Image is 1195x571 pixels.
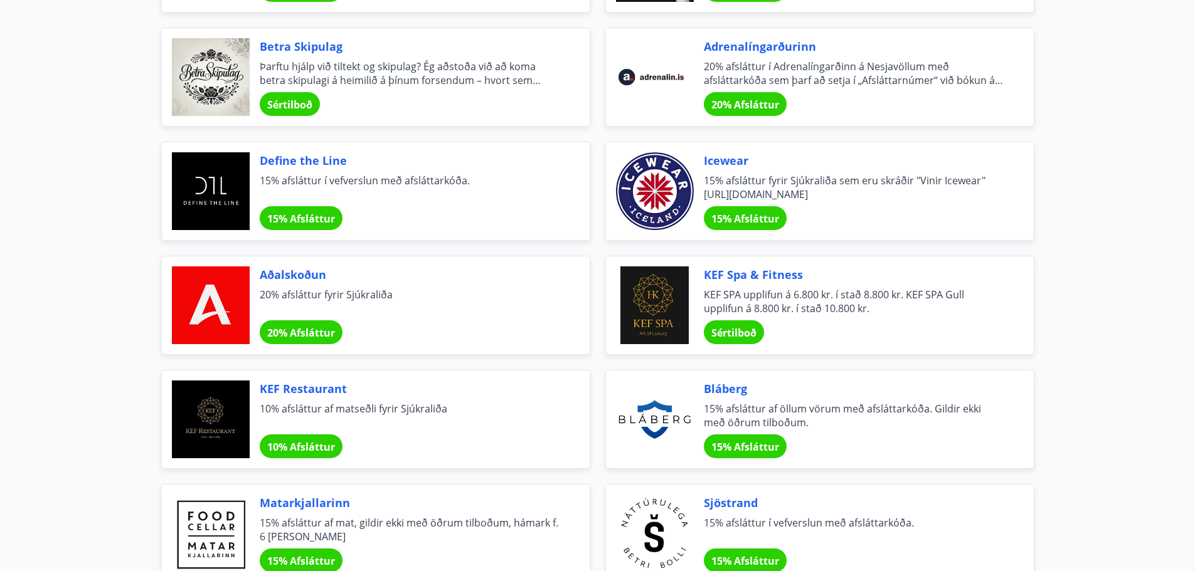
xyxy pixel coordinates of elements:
span: 15% afsláttur í vefverslun með afsláttarkóða. [704,516,1004,543]
span: Sjöstrand [704,495,1004,511]
span: 15% afsláttur af öllum vörum með afsláttarkóða. Gildir ekki með öðrum tilboðum. [704,402,1004,429]
span: 20% Afsláttur [711,98,779,112]
span: 20% Afsláttur [267,326,335,340]
span: Adrenalíngarðurinn [704,38,1004,55]
span: Icewear [704,152,1004,169]
span: Sértilboð [267,98,312,112]
span: 15% Afsláttur [267,554,335,568]
span: 15% afsláttur af mat, gildir ekki með öðrum tilboðum, hámark f. 6 [PERSON_NAME] [260,516,560,543]
span: 10% Afsláttur [267,440,335,454]
span: 15% Afsláttur [711,212,779,226]
span: Þarftu hjálp við tiltekt og skipulag? Ég aðstoða við að koma betra skipulagi á heimilið á þínum f... [260,60,560,87]
span: 20% afsláttur í Adrenalíngarðinn á Nesjavöllum með afsláttarkóða sem þarf að setja í „Afsláttarnú... [704,60,1004,87]
span: KEF SPA upplifun á 6.800 kr. í stað 8.800 kr. KEF SPA Gull upplifun á 8.800 kr. í stað 10.800 kr. [704,288,1004,315]
span: Matarkjallarinn [260,495,560,511]
span: 20% afsláttur fyrir Sjúkraliða [260,288,560,315]
span: 15% afsláttur í vefverslun með afsláttarkóða. [260,174,560,201]
span: 10% afsláttur af matseðli fyrir Sjúkraliða [260,402,560,429]
span: 15% Afsláttur [711,554,779,568]
span: Aðalskoðun [260,266,560,283]
span: 15% Afsláttur [267,212,335,226]
span: Betra Skipulag [260,38,560,55]
span: Define the Line [260,152,560,169]
span: 15% Afsláttur [711,440,779,454]
span: Sértilboð [711,326,757,340]
span: KEF Spa & Fitness [704,266,1004,283]
span: Bláberg [704,380,1004,397]
span: KEF Restaurant [260,380,560,397]
span: 15% afsláttur fyrir Sjúkraliða sem eru skráðir "Vinir Icewear" [URL][DOMAIN_NAME] [704,174,1004,201]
